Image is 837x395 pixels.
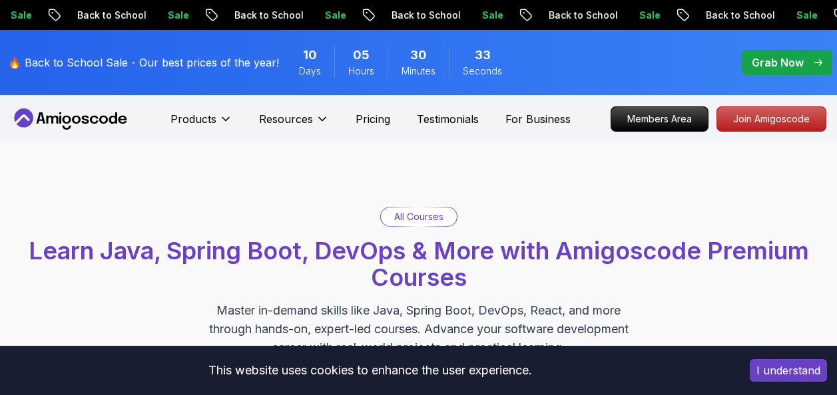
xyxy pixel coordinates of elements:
p: Sale [611,9,654,22]
span: Hours [348,65,374,78]
p: 🔥 Back to School Sale - Our best prices of the year! [8,55,279,70]
p: Sale [140,9,182,22]
p: Join Amigoscode [717,107,826,131]
p: Sale [297,9,340,22]
a: Join Amigoscode [716,106,826,132]
p: Resources [259,111,313,127]
p: Back to School [206,9,297,22]
span: Learn Java, Spring Boot, DevOps & More with Amigoscode Premium Courses [29,236,809,292]
a: Members Area [611,106,708,132]
span: 10 Days [303,46,317,65]
p: Sale [454,9,497,22]
p: Sale [768,9,811,22]
span: Seconds [463,65,502,78]
span: Days [299,65,321,78]
a: Pricing [356,111,390,127]
p: Grab Now [752,55,804,70]
span: 30 Minutes [410,46,427,65]
p: Back to School [364,9,454,22]
p: Products [170,111,216,127]
span: 5 Hours [353,46,370,65]
p: Back to School [49,9,140,22]
p: Members Area [611,107,708,131]
button: Products [170,111,232,138]
a: For Business [505,111,571,127]
a: Testimonials [417,111,479,127]
span: 33 Seconds [475,46,491,65]
p: Back to School [678,9,768,22]
p: All Courses [394,210,443,223]
p: Master in-demand skills like Java, Spring Boot, DevOps, React, and more through hands-on, expert-... [195,301,643,357]
p: Back to School [521,9,611,22]
div: This website uses cookies to enhance the user experience. [10,356,730,385]
button: Accept cookies [750,359,827,382]
span: Minutes [402,65,435,78]
button: Resources [259,111,329,138]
